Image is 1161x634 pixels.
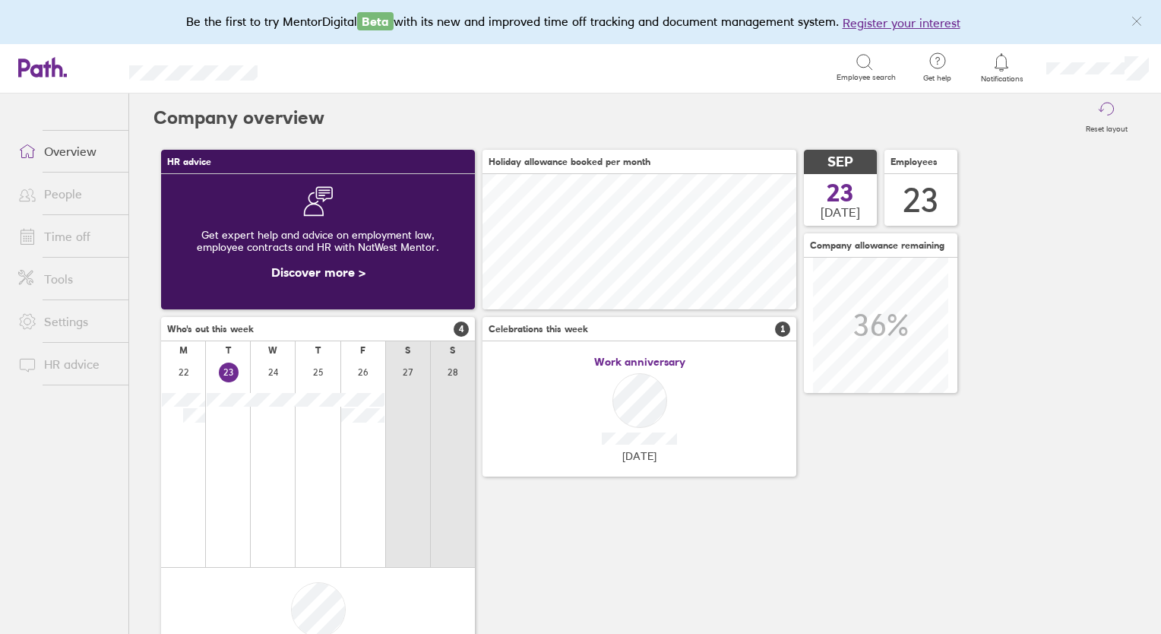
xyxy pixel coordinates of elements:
[977,52,1027,84] a: Notifications
[153,94,324,142] h2: Company overview
[6,221,128,252] a: Time off
[913,74,962,83] span: Get help
[6,306,128,337] a: Settings
[489,157,650,167] span: Holiday allowance booked per month
[489,324,588,334] span: Celebrations this week
[360,345,365,356] div: F
[1077,94,1137,142] button: Reset layout
[775,322,790,337] span: 1
[179,345,188,356] div: M
[173,217,463,265] div: Get expert help and advice on employment law, employee contracts and HR with NatWest Mentor.
[167,157,211,167] span: HR advice
[6,264,128,294] a: Tools
[891,157,938,167] span: Employees
[810,240,944,251] span: Company allowance remaining
[454,322,469,337] span: 4
[827,181,854,205] span: 23
[405,345,410,356] div: S
[271,265,365,280] a: Discover more >
[6,349,128,379] a: HR advice
[843,14,960,32] button: Register your interest
[1077,120,1137,134] label: Reset layout
[821,205,860,219] span: [DATE]
[837,73,896,82] span: Employee search
[6,179,128,209] a: People
[299,60,337,74] div: Search
[977,74,1027,84] span: Notifications
[226,345,231,356] div: T
[622,450,656,462] span: [DATE]
[827,154,853,170] span: SEP
[450,345,455,356] div: S
[315,345,321,356] div: T
[167,324,254,334] span: Who's out this week
[6,136,128,166] a: Overview
[903,181,939,220] div: 23
[186,12,976,32] div: Be the first to try MentorDigital with its new and improved time off tracking and document manage...
[268,345,277,356] div: W
[357,12,394,30] span: Beta
[594,356,685,368] span: Work anniversary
